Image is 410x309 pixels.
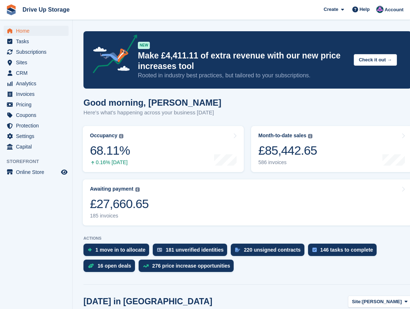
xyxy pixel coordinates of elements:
a: menu [4,99,69,110]
span: CRM [16,68,60,78]
h2: [DATE] in [GEOGRAPHIC_DATA] [83,297,212,306]
a: menu [4,47,69,57]
a: menu [4,167,69,177]
a: menu [4,26,69,36]
img: Andy [376,6,384,13]
p: Make £4,411.11 of extra revenue with our new price increases tool [138,50,348,72]
div: £85,442.65 [258,143,317,158]
span: Pricing [16,99,60,110]
h1: Good morning, [PERSON_NAME] [83,98,221,107]
span: Account [385,6,403,13]
span: Home [16,26,60,36]
div: 586 invoices [258,159,317,166]
span: Coupons [16,110,60,120]
a: 276 price increase opportunities [139,260,238,276]
span: Storefront [7,158,72,165]
div: 220 unsigned contracts [244,247,300,253]
div: NEW [138,42,150,49]
img: icon-info-grey-7440780725fd019a000dd9b08b2336e03edf1995a4989e88bcd33f0948082b44.svg [135,187,140,192]
img: verify_identity-adf6edd0f0f0b5bbfe63781bf79b02c33cf7c696d77639b501bdc392416b5a36.svg [157,248,162,252]
div: 1 move in to allocate [95,247,145,253]
a: menu [4,110,69,120]
a: 146 tasks to complete [308,244,381,260]
img: stora-icon-8386f47178a22dfd0bd8f6a31ec36ba5ce8667c1dd55bd0f319d3a0aa187defe.svg [6,4,17,15]
span: Online Store [16,167,60,177]
a: menu [4,36,69,46]
a: menu [4,121,69,131]
a: menu [4,131,69,141]
a: menu [4,89,69,99]
span: Protection [16,121,60,131]
span: Sites [16,57,60,68]
a: 181 unverified identities [153,244,231,260]
span: [PERSON_NAME] [362,298,402,305]
div: Awaiting payment [90,186,134,192]
span: Settings [16,131,60,141]
div: Month-to-date sales [258,133,306,139]
img: move_ins_to_allocate_icon-fdf77a2bb77ea45bf5b3d319d69a93e2d87916cf1d5bf7949dd705db3b84f3ca.svg [88,248,92,252]
span: Analytics [16,78,60,89]
img: icon-info-grey-7440780725fd019a000dd9b08b2336e03edf1995a4989e88bcd33f0948082b44.svg [308,134,312,138]
div: 68.11% [90,143,130,158]
a: Preview store [60,168,69,176]
span: Subscriptions [16,47,60,57]
div: 0.16% [DATE] [90,159,130,166]
div: £27,660.65 [90,196,149,211]
span: Tasks [16,36,60,46]
a: menu [4,68,69,78]
img: contract_signature_icon-13c848040528278c33f63329250d36e43548de30e8caae1d1a13099fd9432cc5.svg [235,248,240,252]
a: menu [4,142,69,152]
img: deal-1b604bf984904fb50ccaf53a9ad4b4a5d6e5aea283cecdc64d6e3604feb123c2.svg [88,263,94,268]
span: Capital [16,142,60,152]
div: 185 invoices [90,213,149,219]
button: Check it out → [354,54,397,66]
span: Create [324,6,338,13]
p: Rooted in industry best practices, but tailored to your subscriptions. [138,72,348,80]
a: 220 unsigned contracts [231,244,308,260]
a: menu [4,57,69,68]
a: menu [4,78,69,89]
p: Here's what's happening across your business [DATE] [83,109,221,117]
img: icon-info-grey-7440780725fd019a000dd9b08b2336e03edf1995a4989e88bcd33f0948082b44.svg [119,134,123,138]
div: 16 open deals [98,263,131,269]
a: Occupancy 68.11% 0.16% [DATE] [83,126,244,172]
img: price-adjustments-announcement-icon-8257ccfd72463d97f412b2fc003d46551f7dbcb40ab6d574587a9cd5c0d94... [87,34,138,76]
div: 146 tasks to complete [320,247,373,253]
div: 276 price increase opportunities [152,263,230,269]
img: task-75834270c22a3079a89374b754ae025e5fb1db73e45f91037f5363f120a921f8.svg [312,248,317,252]
a: 1 move in to allocate [83,244,153,260]
div: 181 unverified identities [166,247,224,253]
span: Help [360,6,370,13]
span: Site: [352,298,362,305]
a: Drive Up Storage [20,4,73,16]
div: Occupancy [90,133,117,139]
span: Invoices [16,89,60,99]
img: price_increase_opportunities-93ffe204e8149a01c8c9dc8f82e8f89637d9d84a8eef4429ea346261dce0b2c0.svg [143,264,149,268]
a: 16 open deals [83,260,139,276]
